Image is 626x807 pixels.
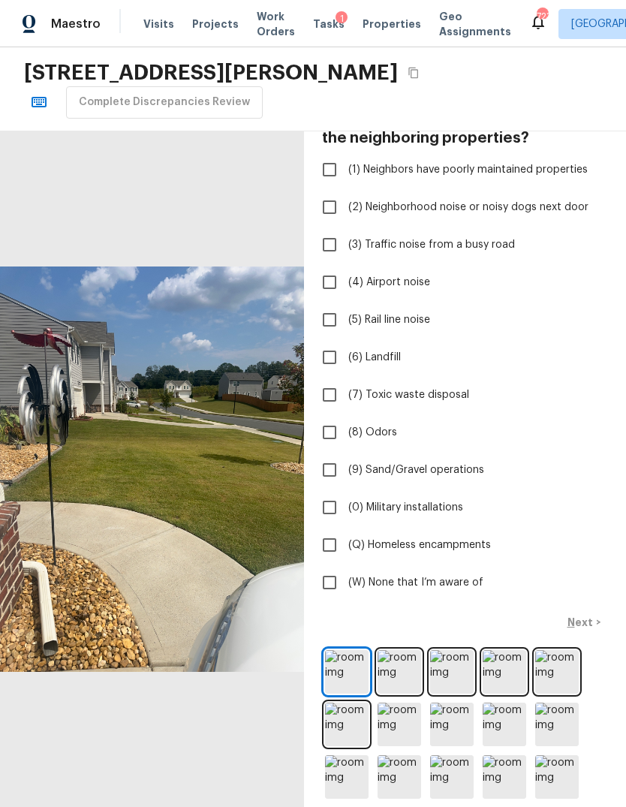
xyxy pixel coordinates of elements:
span: (9) Sand/Gravel operations [348,462,484,477]
span: (5) Rail line noise [348,312,430,327]
img: room img [483,755,526,799]
span: (4) Airport noise [348,275,430,290]
span: Maestro [51,17,101,32]
span: Visits [143,17,174,32]
span: (2) Neighborhood noise or noisy dogs next door [348,200,588,215]
span: (W) None that I’m aware of [348,575,483,590]
span: (6) Landfill [348,350,401,365]
span: (Q) Homeless encampments [348,537,491,553]
img: room img [325,755,369,799]
img: room img [378,703,421,746]
span: Work Orders [257,9,295,39]
span: (8) Odors [348,425,397,440]
img: room img [535,755,579,799]
img: room img [535,703,579,746]
span: (0) Military installations [348,500,463,515]
span: Properties [363,17,421,32]
span: (1) Neighbors have poorly maintained properties [348,162,588,177]
span: Geo Assignments [439,9,511,39]
span: (7) Toxic waste disposal [348,387,469,402]
span: Tasks [313,19,345,29]
img: room img [378,755,421,799]
span: Projects [192,17,239,32]
img: room img [378,650,421,694]
button: Copy Address [404,63,423,83]
h2: [STREET_ADDRESS][PERSON_NAME] [24,59,398,86]
div: 723 [537,9,547,24]
img: room img [535,650,579,694]
img: room img [325,650,369,694]
img: room img [483,650,526,694]
img: room img [430,755,474,799]
span: (3) Traffic noise from a busy road [348,237,515,252]
img: room img [430,650,474,694]
img: room img [325,703,369,746]
div: 1 [336,11,348,26]
img: room img [430,703,474,746]
img: room img [483,703,526,746]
